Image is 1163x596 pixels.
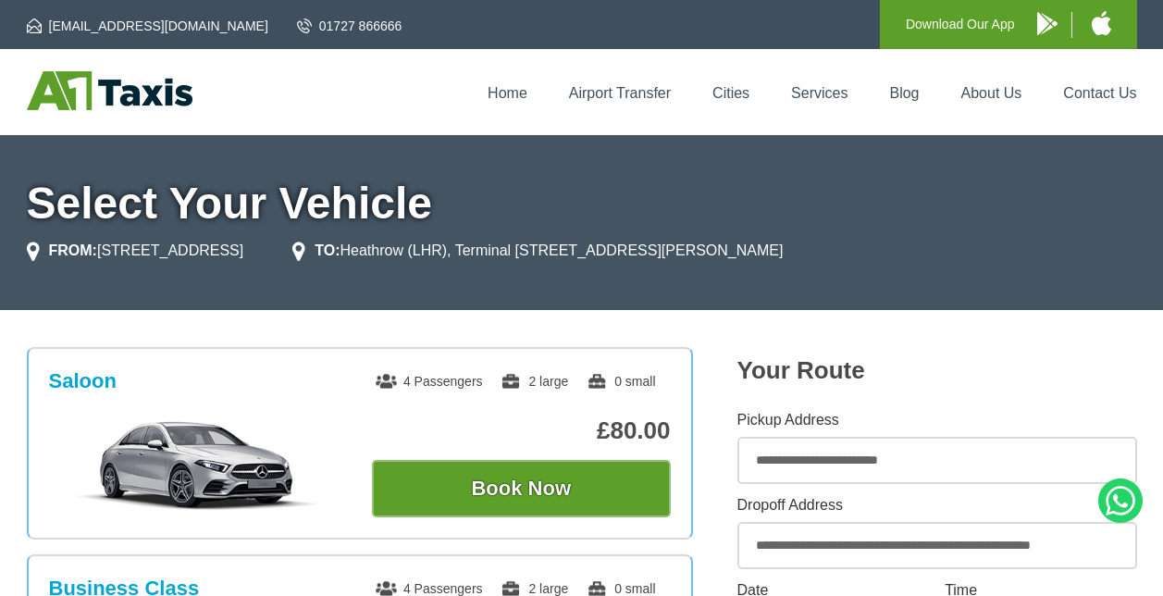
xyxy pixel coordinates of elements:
a: Home [488,85,527,101]
a: Airport Transfer [569,85,671,101]
label: Pickup Address [737,413,1137,428]
a: Contact Us [1063,85,1136,101]
a: [EMAIL_ADDRESS][DOMAIN_NAME] [27,17,268,35]
span: 2 large [501,374,568,389]
a: About Us [961,85,1022,101]
h1: Select Your Vehicle [27,181,1137,226]
h2: Your Route [737,356,1137,385]
li: [STREET_ADDRESS] [27,240,244,262]
p: Download Our App [906,13,1015,36]
a: 01727 866666 [297,17,402,35]
span: 0 small [587,374,655,389]
img: A1 Taxis Android App [1037,12,1058,35]
li: Heathrow (LHR), Terminal [STREET_ADDRESS][PERSON_NAME] [292,240,783,262]
button: Book Now [372,460,671,517]
a: Cities [712,85,749,101]
span: 4 Passengers [376,374,483,389]
span: 2 large [501,581,568,596]
strong: FROM: [49,242,97,258]
img: A1 Taxis St Albans LTD [27,71,192,110]
span: 4 Passengers [376,581,483,596]
label: Dropoff Address [737,498,1137,513]
img: A1 Taxis iPhone App [1092,11,1111,35]
strong: TO: [315,242,340,258]
p: £80.00 [372,416,671,445]
h3: Saloon [49,369,117,393]
a: Blog [889,85,919,101]
img: Saloon [58,419,337,512]
a: Services [791,85,848,101]
span: 0 small [587,581,655,596]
